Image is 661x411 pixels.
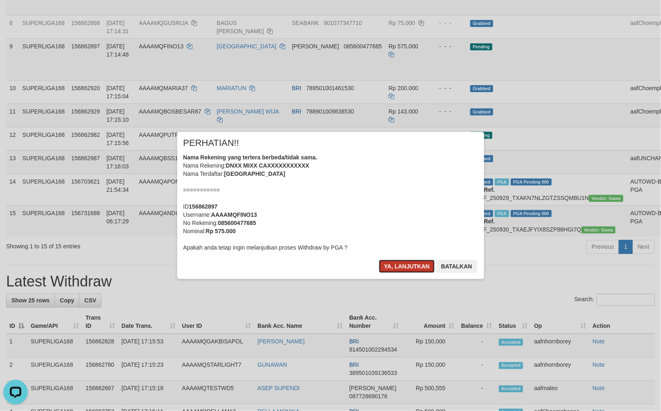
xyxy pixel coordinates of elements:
b: Nama Rekening yang tertera berbeda/tidak sama. [183,154,318,161]
b: Rp 575.000 [206,228,236,234]
b: 156862897 [189,203,218,210]
button: Ya, lanjutkan [379,260,435,273]
span: PERHATIAN!! [183,139,239,147]
b: DNXX MIXX CAXXXXXXXXXXX [226,162,309,169]
button: Batalkan [436,260,477,273]
b: [GEOGRAPHIC_DATA] [224,170,286,177]
b: AAAAMQFINO13 [211,211,257,218]
button: Open LiveChat chat widget [3,3,28,28]
div: Nama Rekening: Nama Terdaftar: =========== ID Username: No Rekening: Nominal: Apakah anda tetap i... [183,153,478,252]
b: 085600477685 [218,220,256,226]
